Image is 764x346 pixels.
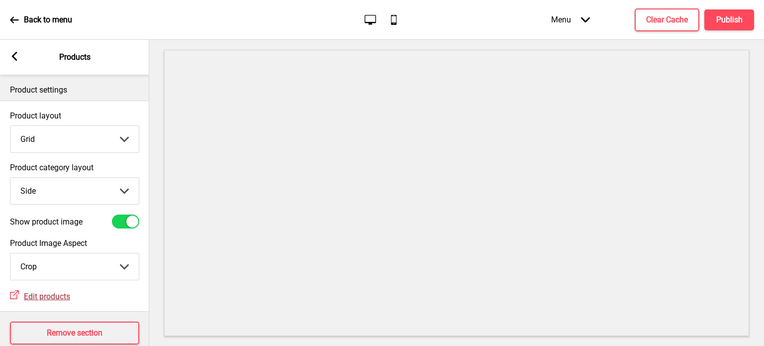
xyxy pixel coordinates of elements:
[716,14,743,25] h4: Publish
[541,5,600,34] div: Menu
[10,163,139,172] label: Product category layout
[10,217,83,227] label: Show product image
[10,6,72,33] a: Back to menu
[704,9,754,30] button: Publish
[10,322,139,345] button: Remove section
[635,8,699,31] button: Clear Cache
[10,238,139,248] label: Product Image Aspect
[24,292,70,301] span: Edit products
[646,14,688,25] h4: Clear Cache
[24,14,72,25] p: Back to menu
[59,52,91,63] p: Products
[10,85,139,96] p: Product settings
[19,292,70,301] a: Edit products
[10,111,139,120] label: Product layout
[47,328,102,339] h4: Remove section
